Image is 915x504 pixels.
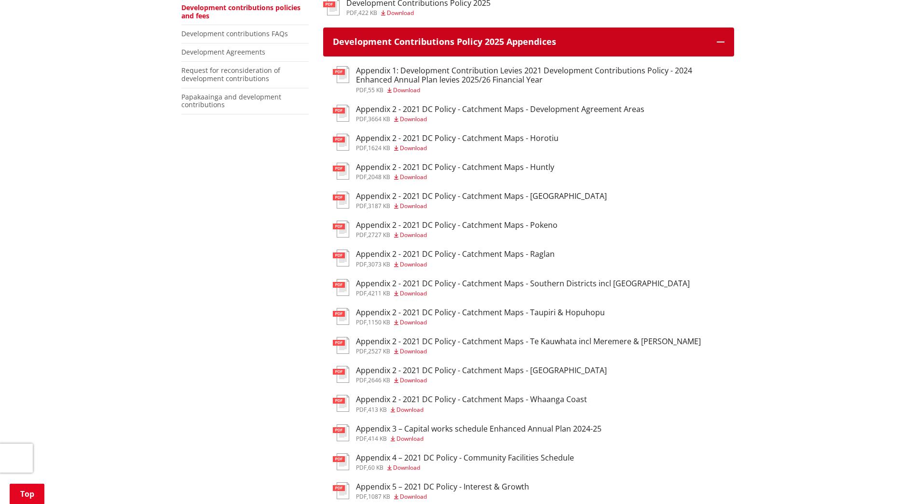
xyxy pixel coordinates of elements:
span: 60 KB [368,463,383,472]
a: Appendix 2 - 2021 DC Policy - Catchment Maps - Pokeno pdf,2727 KB Download [333,221,558,238]
a: Appendix 2 - 2021 DC Policy - Catchment Maps - [GEOGRAPHIC_DATA] pdf,3187 KB Download [333,192,607,209]
span: pdf [356,260,367,268]
a: Appendix 2 - 2021 DC Policy - Catchment Maps - Te Kauwhata incl Meremere & [PERSON_NAME] pdf,2527... [333,337,701,354]
iframe: Messenger Launcher [871,463,905,498]
h3: Appendix 2 - 2021 DC Policy - Catchment Maps - Development Agreement Areas [356,105,644,114]
a: Development Agreements [181,47,265,56]
span: Download [400,492,427,501]
div: , [356,291,690,296]
span: 2646 KB [368,376,390,384]
h3: Appendix 2 - 2021 DC Policy - Catchment Maps - Raglan [356,250,555,259]
span: pdf [356,406,367,414]
span: pdf [356,144,367,152]
h3: Appendix 5 – 2021 DC Policy - Interest & Growth [356,482,529,491]
img: document-pdf.svg [333,337,349,354]
span: pdf [356,115,367,123]
a: Request for reconsideration of development contributions [181,66,280,83]
h3: Appendix 2 - 2021 DC Policy - Catchment Maps - Huntly [356,163,554,172]
span: Download [396,406,423,414]
a: Appendix 4 – 2021 DC Policy - Community Facilities Schedule pdf,60 KB Download [333,453,574,471]
a: Appendix 2 - 2021 DC Policy - Catchment Maps - Whaanga Coast pdf,413 KB Download [333,395,587,412]
img: document-pdf.svg [333,250,349,266]
h3: Appendix 2 - 2021 DC Policy - Catchment Maps - Whaanga Coast [356,395,587,404]
span: Download [396,434,423,443]
div: , [356,174,554,180]
span: 4211 KB [368,289,390,297]
span: pdf [356,347,367,355]
span: 2527 KB [368,347,390,355]
span: pdf [346,9,357,17]
div: , [356,407,587,413]
span: Download [387,9,414,17]
span: pdf [356,434,367,443]
span: Download [400,202,427,210]
img: document-pdf.svg [333,366,349,383]
img: document-pdf.svg [333,424,349,441]
span: pdf [356,318,367,326]
span: 3187 KB [368,202,390,210]
div: , [356,203,607,209]
div: , [356,116,644,122]
a: Appendix 3 – Capital works schedule Enhanced Annual Plan 2024-25 pdf,414 KB Download [333,424,601,442]
a: Appendix 2 - 2021 DC Policy - Catchment Maps - Horotiu pdf,1624 KB Download [333,134,559,151]
span: Download [400,376,427,384]
a: Development contributions FAQs [181,29,288,38]
a: Development contributions policies and fees [181,3,300,20]
span: Download [400,289,427,297]
img: document-pdf.svg [333,221,349,238]
div: , [356,145,559,151]
span: pdf [356,492,367,501]
span: 55 KB [368,86,383,94]
span: pdf [356,86,367,94]
img: document-pdf.svg [333,163,349,180]
span: Download [400,144,427,152]
div: , [356,232,558,238]
span: pdf [356,289,367,297]
span: Download [400,318,427,326]
h3: Appendix 2 - 2021 DC Policy - Catchment Maps - Southern Districts incl [GEOGRAPHIC_DATA] [356,279,690,288]
a: Appendix 5 – 2021 DC Policy - Interest & Growth pdf,1087 KB Download [333,482,529,500]
div: , [356,320,605,325]
h3: Appendix 2 - 2021 DC Policy - Catchment Maps - Horotiu [356,134,559,143]
span: 414 KB [368,434,387,443]
div: , [356,494,529,500]
span: 1624 KB [368,144,390,152]
div: , [356,87,724,93]
img: document-pdf.svg [333,308,349,325]
span: 1087 KB [368,492,390,501]
a: Papakaainga and development contributions [181,92,281,110]
span: Download [400,231,427,239]
span: Download [400,260,427,268]
div: , [356,378,607,383]
span: 2048 KB [368,173,390,181]
h3: Appendix 2 - 2021 DC Policy - Catchment Maps - Te Kauwhata incl Meremere & [PERSON_NAME] [356,337,701,346]
h3: Development Contributions Policy 2025 Appendices [333,37,707,47]
div: , [356,436,601,442]
img: document-pdf.svg [333,482,349,499]
h3: Appendix 2 - 2021 DC Policy - Catchment Maps - [GEOGRAPHIC_DATA] [356,366,607,375]
span: pdf [356,173,367,181]
span: 2727 KB [368,231,390,239]
a: Top [10,484,44,504]
span: Download [393,86,420,94]
span: 422 KB [358,9,377,17]
a: Appendix 2 - 2021 DC Policy - Catchment Maps - Raglan pdf,3073 KB Download [333,250,555,267]
h3: Appendix 2 - 2021 DC Policy - Catchment Maps - [GEOGRAPHIC_DATA] [356,192,607,201]
img: document-pdf.svg [333,279,349,296]
div: , [356,349,701,354]
a: Appendix 2 - 2021 DC Policy - Catchment Maps - [GEOGRAPHIC_DATA] pdf,2646 KB Download [333,366,607,383]
div: , [356,465,574,471]
span: Download [400,115,427,123]
span: pdf [356,463,367,472]
h3: Appendix 2 - 2021 DC Policy - Catchment Maps - Pokeno [356,221,558,230]
img: document-pdf.svg [333,395,349,412]
h3: Appendix 2 - 2021 DC Policy - Catchment Maps - Taupiri & Hopuhopu [356,308,605,317]
h3: Appendix 4 – 2021 DC Policy - Community Facilities Schedule [356,453,574,462]
span: Download [400,347,427,355]
a: Appendix 2 - 2021 DC Policy - Catchment Maps - Huntly pdf,2048 KB Download [333,163,554,180]
img: document-pdf.svg [333,66,349,83]
img: document-pdf.svg [333,134,349,151]
h3: Appendix 3 – Capital works schedule Enhanced Annual Plan 2024-25 [356,424,601,434]
h3: Appendix 1: Development Contribution Levies 2021 Development Contributions Policy - 2024 Enhanced... [356,66,724,84]
a: Appendix 2 - 2021 DC Policy - Catchment Maps - Development Agreement Areas pdf,3664 KB Download [333,105,644,122]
